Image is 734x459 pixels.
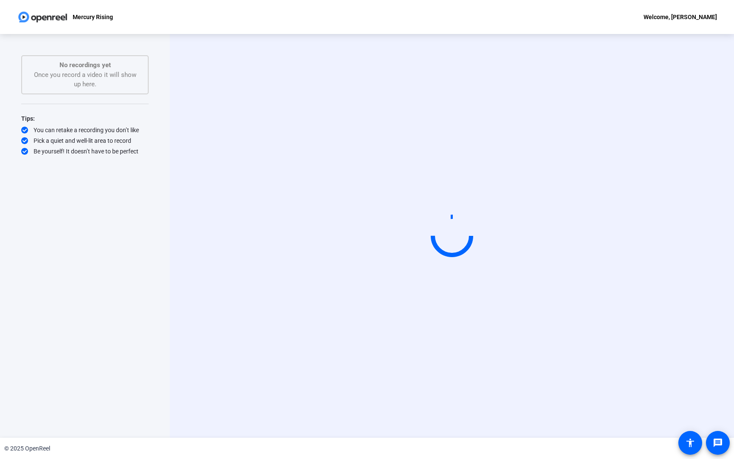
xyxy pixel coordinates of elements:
p: Mercury Rising [73,12,113,22]
mat-icon: accessibility [685,438,695,448]
mat-icon: message [713,438,723,448]
div: Welcome, [PERSON_NAME] [644,12,717,22]
div: You can retake a recording you don’t like [21,126,149,134]
div: Once you record a video it will show up here. [31,60,139,89]
p: No recordings yet [31,60,139,70]
div: Pick a quiet and well-lit area to record [21,136,149,145]
div: Be yourself! It doesn’t have to be perfect [21,147,149,156]
div: Tips: [21,113,149,124]
div: © 2025 OpenReel [4,444,50,453]
img: OpenReel logo [17,8,68,25]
